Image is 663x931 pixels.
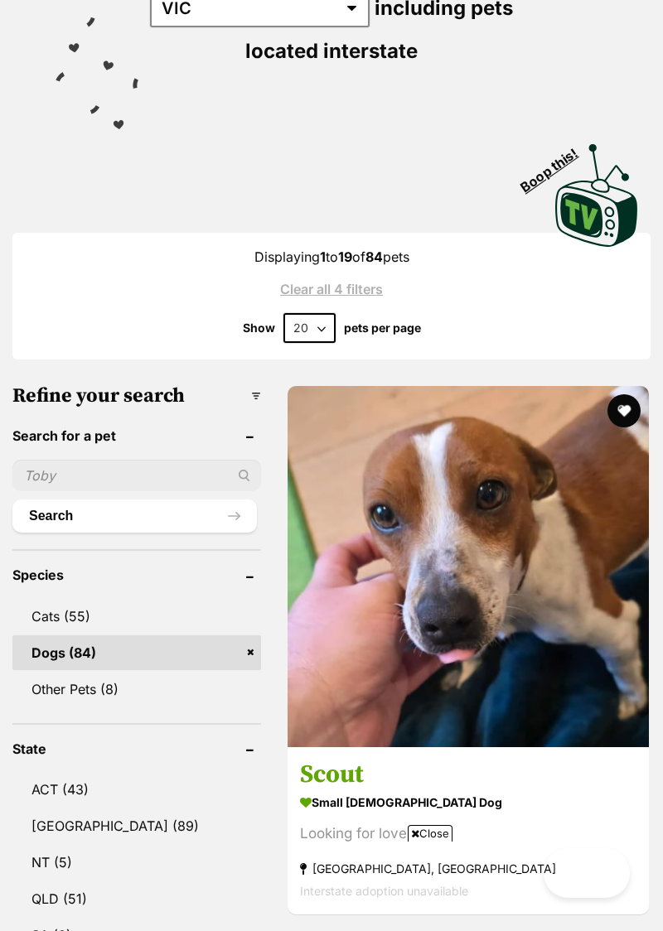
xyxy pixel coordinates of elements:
[12,384,261,408] h3: Refine your search
[243,321,275,335] span: Show
[607,394,641,427] button: favourite
[12,772,261,807] a: ACT (43)
[344,321,421,335] label: pets per page
[320,248,326,265] strong: 1
[12,460,261,491] input: Toby
[408,825,452,842] span: Close
[12,567,261,582] header: Species
[288,386,649,747] img: Scout - Jack Russell Terrier Dog
[254,248,409,265] span: Displaying to of pets
[12,881,261,916] a: QLD (51)
[555,144,638,247] img: PetRescue TV logo
[555,129,638,250] a: Boop this!
[12,499,257,533] button: Search
[12,845,261,880] a: NT (5)
[12,672,261,707] a: Other Pets (8)
[300,791,636,815] strong: small [DEMOGRAPHIC_DATA] Dog
[300,760,636,791] h3: Scout
[12,741,261,756] header: State
[12,599,261,634] a: Cats (55)
[544,848,630,898] iframe: Help Scout Beacon - Open
[338,248,352,265] strong: 19
[518,135,594,195] span: Boop this!
[12,635,261,670] a: Dogs (84)
[300,823,636,846] div: Looking for love
[12,428,261,443] header: Search for a pet
[288,747,649,915] a: Scout small [DEMOGRAPHIC_DATA] Dog Looking for love [GEOGRAPHIC_DATA], [GEOGRAPHIC_DATA] Intersta...
[37,282,626,297] a: Clear all 4 filters
[30,848,633,923] iframe: Advertisement
[12,808,261,843] a: [GEOGRAPHIC_DATA] (89)
[365,248,383,265] strong: 84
